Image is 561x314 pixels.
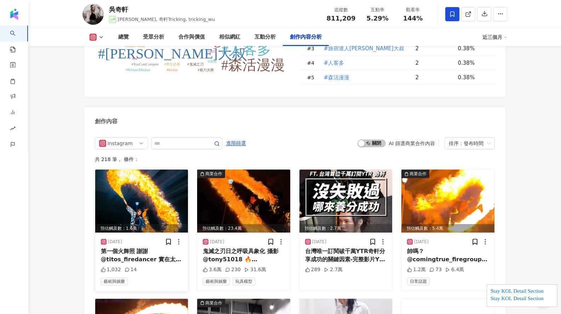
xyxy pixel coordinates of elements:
div: # 4 [307,59,318,67]
div: 預估觸及數：1.6萬 [95,224,188,233]
div: 6.4萬 [445,266,464,273]
div: 1.2萬 [407,266,426,273]
span: [PERSON_NAME], 奇軒Tricking, tricking_wu [118,17,215,22]
div: Instagram [108,138,131,149]
span: 玩具模型 [233,278,255,285]
div: 觀看率 [400,6,427,13]
button: #旅宿達人[PERSON_NAME]大叔 [324,41,405,56]
div: 14 [125,266,137,273]
div: 商業合作 [205,170,222,177]
td: 0.38% [452,41,495,56]
span: 日常話題 [407,278,430,285]
span: 藝術與娛樂 [203,278,230,285]
span: 811,209 [327,15,356,22]
div: [DATE] [312,239,327,245]
img: post-image [95,170,188,233]
div: # 5 [307,74,318,81]
div: 預估觸及數：23.4萬 [197,224,290,233]
div: 受眾分析 [143,33,164,41]
div: post-image商業合作預估觸及數：5.4萬 [401,170,494,233]
button: #森活漫漫 [324,70,350,85]
img: post-image [299,170,393,233]
div: 創作內容分析 [290,33,322,41]
div: [DATE] [210,239,224,245]
tspan: #[PERSON_NAME]大叔 [98,46,246,62]
div: 第一個火舞照 謝謝 @titos_firedancer 實在太喜歡了 [101,247,183,263]
tspan: #貓咪 [208,50,217,53]
tspan: #鬼滅之刃 [187,62,203,66]
div: 商業合作 [205,299,222,307]
tspan: #森活漫漫 [221,57,285,73]
div: 3.6萬 [203,266,222,273]
div: 合作與價值 [178,33,205,41]
div: 互動分析 [254,33,276,41]
span: rise [10,121,16,137]
div: 2 [416,45,452,52]
img: post-image [197,170,290,233]
td: 0.38% [452,56,495,70]
div: 近三個月 [482,32,507,43]
div: post-image預估觸及數：2.7萬 [299,170,393,233]
div: 排序：發布時間 [449,138,484,149]
div: 230 [225,266,241,273]
div: 鬼滅之刃日之呼吸具象化 攝影 @tony51018 🔥 @titos_firedancer @marcus12270 @comingtrue_firegroup [203,247,285,263]
div: 吳奇軒 [109,5,215,14]
td: 0.38% [452,70,495,85]
td: #森活漫漫 [318,70,410,85]
tspan: #人客多 [222,41,271,57]
div: 台灣唯一訂閱破千萬YTR奇軒分享成功的關鍵因素-完整影片YT搜尋「[PERSON_NAME] STORY」 . . . . . . #失敗 #成功 #價值 #教育 [305,247,387,263]
div: post-image預估觸及數：1.6萬 [95,170,188,233]
span: 進階篩選 [226,138,246,149]
span: 藝術與娛樂 [101,278,128,285]
span: #旅宿達人[PERSON_NAME]大叔 [324,45,404,52]
div: Stay KOL Detail Section [491,296,554,303]
span: #森活漫漫 [324,74,350,81]
div: 0.38% [458,74,488,81]
div: 相似網紅 [219,33,240,41]
div: Stay KOL Detail Section [491,288,554,296]
div: post-image商業合作預估觸及數：23.4萬 [197,170,290,233]
div: 2 [416,59,452,67]
div: [DATE] [414,239,429,245]
td: #旅宿達人貝瑞大叔 [318,41,410,56]
span: 144% [403,15,423,22]
div: 共 218 筆 ， 條件： [95,156,495,162]
td: #人客多 [318,56,410,70]
button: 進階篩選 [226,137,246,149]
tspan: #tw [132,57,138,61]
div: # 3 [307,45,318,52]
div: AI 篩選商業合作內容 [389,141,435,146]
span: 5.29% [366,15,388,22]
div: 預估觸及數：5.4萬 [401,224,494,233]
tspan: #tricker [166,68,178,72]
tspan: #WInnerMindset [126,68,150,72]
div: 互動率 [364,6,391,13]
div: 289 [305,266,321,273]
button: #人客多 [324,56,345,70]
div: 73 [429,266,442,273]
img: logo icon [8,8,20,20]
tspan: #男生必看 [164,62,180,66]
img: KOL Avatar [82,4,104,25]
div: 追蹤數 [327,6,356,13]
div: 2.7萬 [324,266,343,273]
div: 1,032 [101,266,121,273]
div: 總覽 [118,33,129,41]
div: 預估觸及數：2.7萬 [299,224,393,233]
div: [DATE] [108,239,122,245]
span: #人客多 [324,59,344,67]
div: 31.6萬 [244,266,266,273]
div: 商業合作 [410,170,427,177]
div: 0.38% [458,45,488,52]
tspan: #岩柱 [208,59,217,63]
tspan: #魅力決勝 [198,68,213,72]
div: 創作內容 [95,118,118,125]
div: 0.38% [458,59,488,67]
a: search [10,25,24,53]
img: post-image [401,170,494,233]
tspan: #YouCantCompete [131,62,159,66]
div: 2 [416,74,452,81]
div: 帥嗎？ @comingtrue_firegroup 🙏 [407,247,489,263]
